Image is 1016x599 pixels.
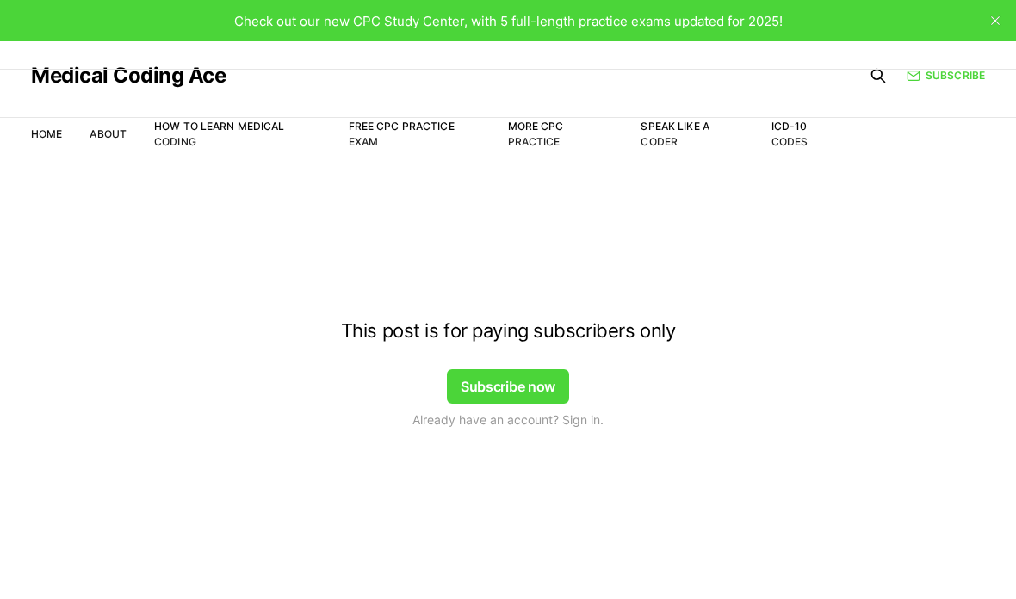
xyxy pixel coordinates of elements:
[31,65,226,86] a: Medical Coding Ace
[641,120,709,148] a: Speak Like a Coder
[412,411,604,429] span: Already have an account? Sign in.
[982,7,1009,34] button: close
[198,320,818,342] h4: This post is for paying subscribers only
[154,120,284,148] a: How to Learn Medical Coding
[771,120,808,148] a: ICD-10 Codes
[234,13,783,29] span: Check out our new CPC Study Center, with 5 full-length practice exams updated for 2025!
[447,369,569,404] button: Subscribe now
[730,515,1016,599] iframe: portal-trigger
[349,120,455,148] a: Free CPC Practice Exam
[508,120,564,148] a: More CPC Practice
[907,68,985,83] a: Subscribe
